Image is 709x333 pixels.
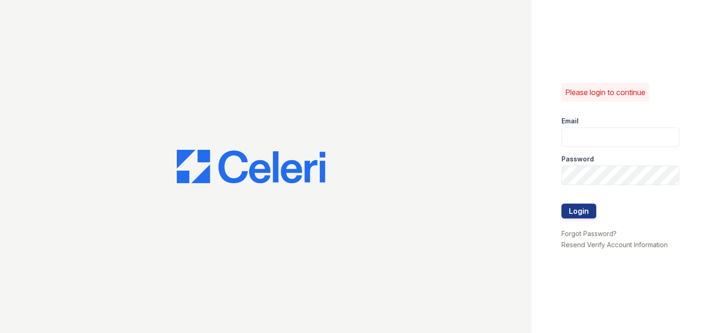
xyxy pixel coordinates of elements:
[561,204,596,218] button: Login
[565,87,645,98] p: Please login to continue
[561,241,668,249] a: Resend Verify Account Information
[561,116,579,126] label: Email
[561,230,617,237] a: Forgot Password?
[177,150,325,183] img: CE_Logo_Blue-a8612792a0a2168367f1c8372b55b34899dd931a85d93a1a3d3e32e68fde9ad4.png
[561,154,594,164] label: Password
